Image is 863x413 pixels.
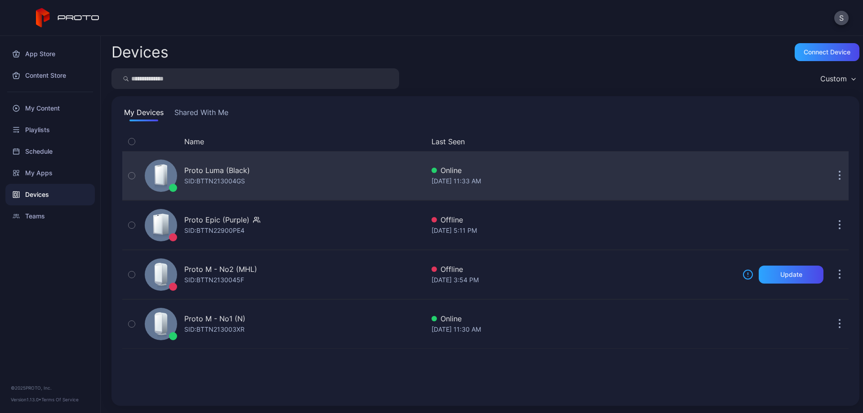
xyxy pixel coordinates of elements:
a: App Store [5,43,95,65]
a: Schedule [5,141,95,162]
div: © 2025 PROTO, Inc. [11,384,89,391]
a: Teams [5,205,95,227]
div: SID: BTTN213004GS [184,176,245,187]
a: Devices [5,184,95,205]
div: [DATE] 3:54 PM [431,275,735,285]
div: Proto Epic (Purple) [184,214,249,225]
button: Update [759,266,823,284]
div: Update Device [739,136,820,147]
h2: Devices [111,44,169,60]
a: Playlists [5,119,95,141]
button: My Devices [122,107,165,121]
span: Version 1.13.0 • [11,397,41,402]
div: Offline [431,264,735,275]
div: Online [431,165,735,176]
div: Proto Luma (Black) [184,165,250,176]
div: Options [831,136,849,147]
div: Online [431,313,735,324]
a: My Content [5,98,95,119]
button: Last Seen [431,136,732,147]
button: Shared With Me [173,107,230,121]
a: My Apps [5,162,95,184]
div: SID: BTTN2130045F [184,275,244,285]
button: Connect device [795,43,859,61]
button: Custom [816,68,859,89]
div: SID: BTTN22900PE4 [184,225,245,236]
div: Proto M - No1 (N) [184,313,245,324]
div: Custom [820,74,847,83]
div: [DATE] 11:30 AM [431,324,735,335]
div: [DATE] 11:33 AM [431,176,735,187]
button: S [834,11,849,25]
div: SID: BTTN213003XR [184,324,245,335]
div: Update [780,271,802,278]
div: Proto M - No2 (MHL) [184,264,257,275]
button: Name [184,136,204,147]
div: Offline [431,214,735,225]
a: Terms Of Service [41,397,79,402]
div: [DATE] 5:11 PM [431,225,735,236]
a: Content Store [5,65,95,86]
div: Connect device [804,49,850,56]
